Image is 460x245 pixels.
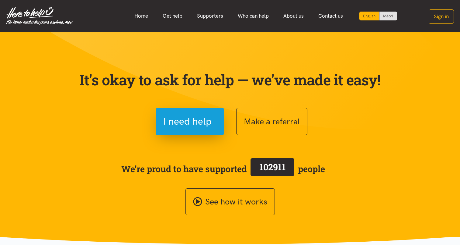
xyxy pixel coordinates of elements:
a: Switch to Te Reo Māori [379,12,397,20]
a: Who can help [230,9,276,23]
a: Contact us [311,9,350,23]
a: See how it works [185,188,275,215]
a: Home [127,9,155,23]
span: I need help [163,114,212,129]
a: Get help [155,9,190,23]
button: Make a referral [236,108,307,135]
button: Sign in [429,9,454,24]
a: 102911 [247,157,298,181]
p: It's okay to ask for help — we've made it easy! [78,71,382,89]
a: Supporters [190,9,230,23]
span: 102911 [259,161,286,173]
button: I need help [156,108,224,135]
span: We’re proud to have supported people [121,157,325,181]
div: Current language [359,12,379,20]
img: Home [6,7,73,25]
a: About us [276,9,311,23]
div: Language toggle [359,12,397,20]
